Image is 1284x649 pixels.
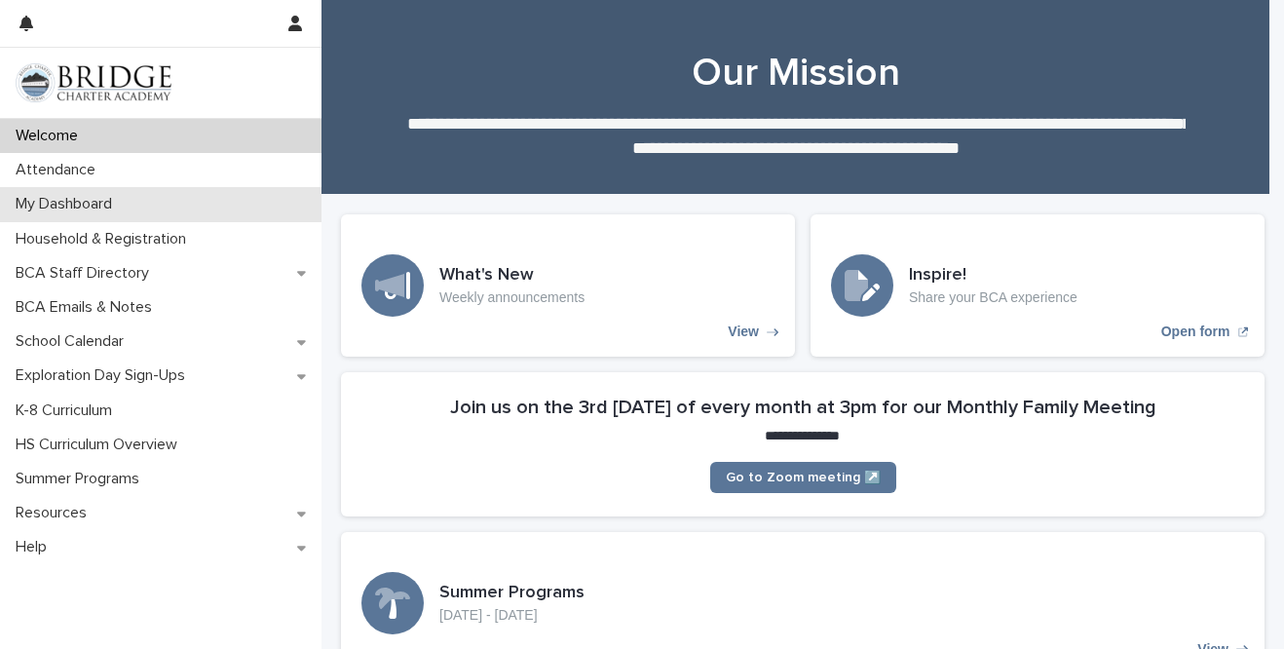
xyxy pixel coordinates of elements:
a: View [341,214,795,357]
p: K-8 Curriculum [8,401,128,420]
h3: What's New [439,265,585,286]
h1: Our Mission [341,50,1250,96]
a: Go to Zoom meeting ↗️ [710,462,896,493]
p: Exploration Day Sign-Ups [8,366,201,385]
p: HS Curriculum Overview [8,436,193,454]
h2: Join us on the 3rd [DATE] of every month at 3pm for our Monthly Family Meeting [450,396,1156,419]
p: [DATE] - [DATE] [439,607,585,624]
a: Open form [811,214,1265,357]
p: Share your BCA experience [909,289,1077,306]
h3: Summer Programs [439,583,585,604]
p: Help [8,538,62,556]
p: BCA Staff Directory [8,264,165,283]
p: Weekly announcements [439,289,585,306]
p: Attendance [8,161,111,179]
p: Resources [8,504,102,522]
h3: Inspire! [909,265,1077,286]
p: Open form [1161,324,1230,340]
p: Summer Programs [8,470,155,488]
p: School Calendar [8,332,139,351]
p: View [728,324,759,340]
span: Go to Zoom meeting ↗️ [726,471,881,484]
p: BCA Emails & Notes [8,298,168,317]
img: V1C1m3IdTEidaUdm9Hs0 [16,63,171,102]
p: My Dashboard [8,195,128,213]
p: Welcome [8,127,94,145]
p: Household & Registration [8,230,202,248]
